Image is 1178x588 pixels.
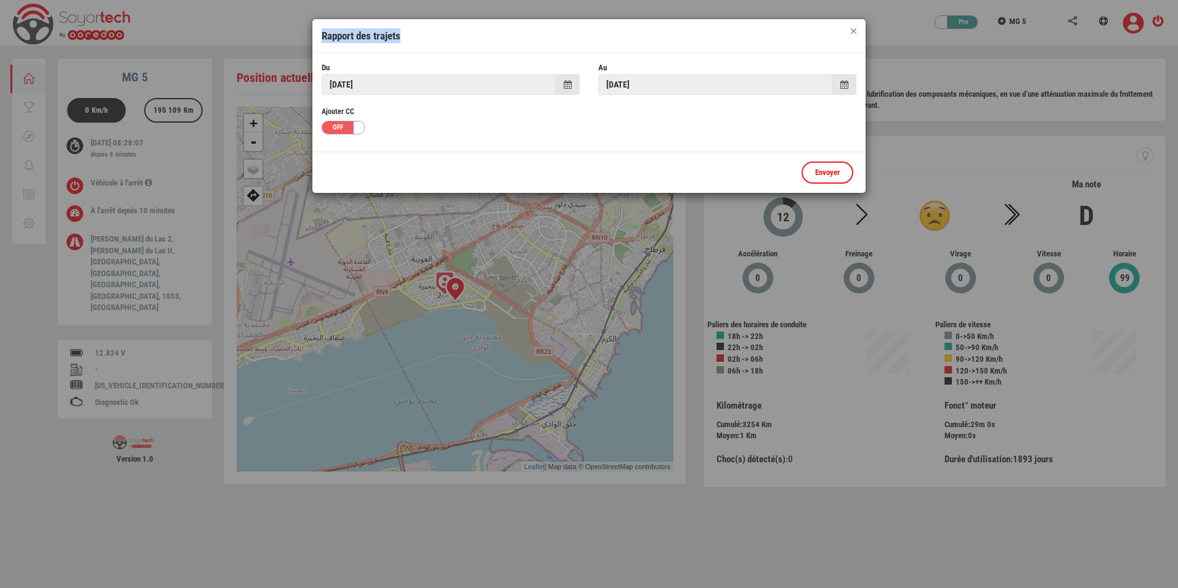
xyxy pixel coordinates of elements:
div: OFF [322,121,359,134]
h4: Rapport des trajets [322,28,856,43]
span: Au [598,63,607,72]
span: Du [322,63,330,72]
a: Envoyer [802,161,853,184]
button: × [851,28,856,34]
label: Ajouter CC [312,107,866,117]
